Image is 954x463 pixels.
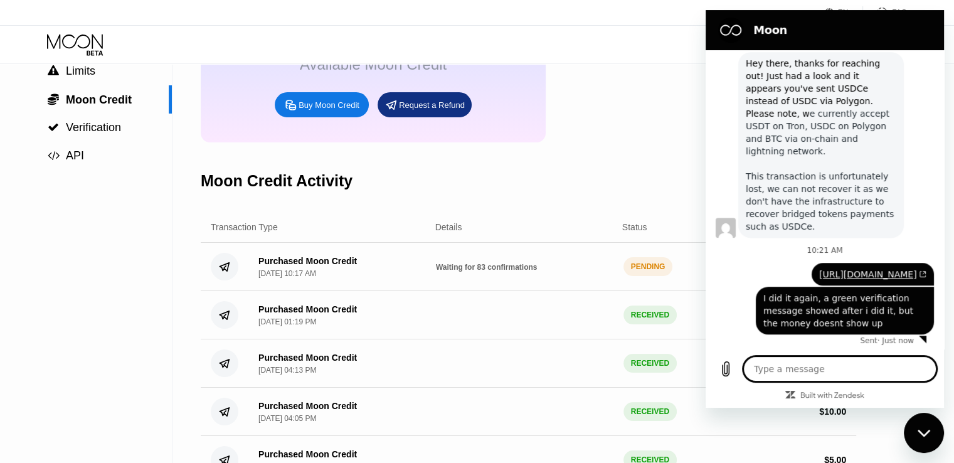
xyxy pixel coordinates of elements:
[435,222,462,232] div: Details
[258,366,316,375] div: [DATE] 04:13 PM
[399,100,465,110] div: Request a Refund
[47,122,60,133] div: 
[258,414,316,423] div: [DATE] 04:05 PM
[863,6,907,19] div: FAQ
[378,92,472,117] div: Request a Refund
[66,93,132,106] span: Moon Credit
[258,401,357,411] div: Purchased Moon Credit
[201,172,352,190] div: Moon Credit Activity
[623,354,677,373] div: RECEIVED
[66,65,95,77] span: Limits
[258,353,357,363] div: Purchased Moon Credit
[258,269,316,278] div: [DATE] 10:17 AM
[47,93,60,105] div: 
[48,150,60,161] span: 
[48,93,59,105] span: 
[258,317,316,326] div: [DATE] 01:19 PM
[623,257,673,276] div: PENDING
[275,92,369,117] div: Buy Moon Credit
[838,8,849,17] div: EN
[258,256,357,266] div: Purchased Moon Credit
[892,8,907,17] div: FAQ
[622,222,647,232] div: Status
[623,306,677,324] div: RECEIVED
[825,6,863,19] div: EN
[258,304,357,314] div: Purchased Moon Credit
[48,65,59,77] span: 
[706,10,944,408] iframe: Messaging window
[48,122,59,133] span: 
[300,56,447,73] div: Available Moon Credit
[66,121,121,134] span: Verification
[47,150,60,161] div: 
[623,402,677,421] div: RECEIVED
[66,149,84,162] span: API
[258,449,357,459] div: Purchased Moon Credit
[436,263,538,272] span: Waiting for 83 confirmations
[819,407,846,417] div: $ 10.00
[211,222,278,232] div: Transaction Type
[904,413,944,453] iframe: Button to launch messaging window, conversation in progress
[47,65,60,77] div: 
[299,100,359,110] div: Buy Moon Credit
